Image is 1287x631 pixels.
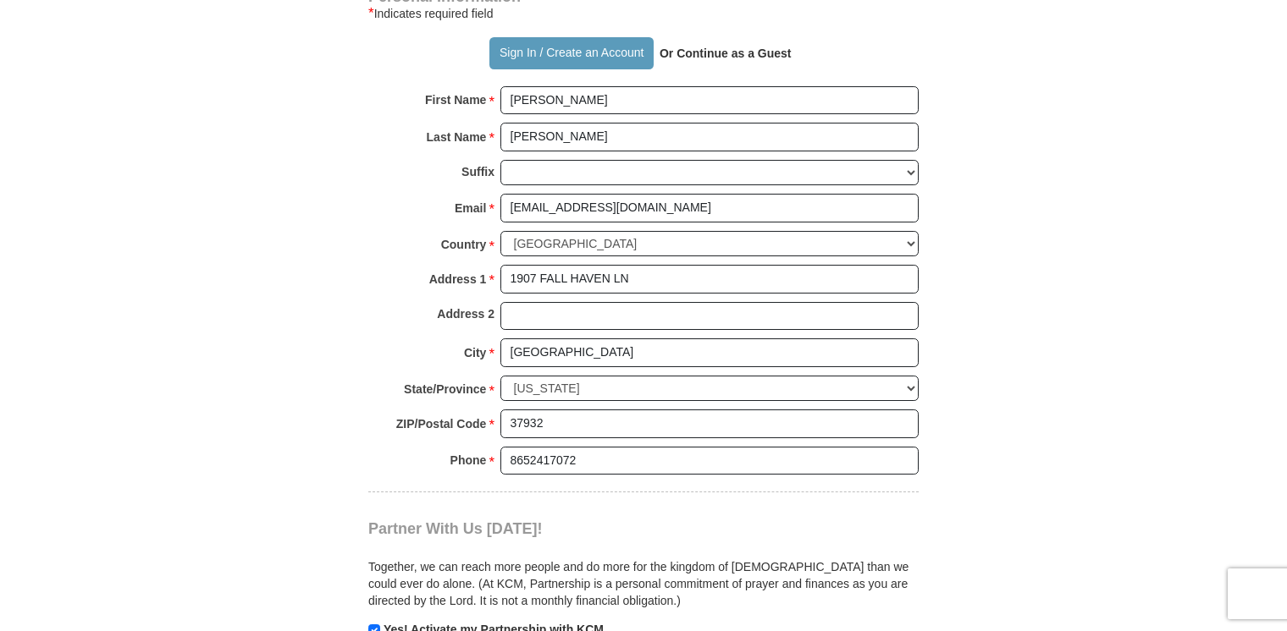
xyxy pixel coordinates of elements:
[489,37,653,69] button: Sign In / Create an Account
[404,377,486,401] strong: State/Province
[461,160,494,184] strong: Suffix
[429,267,487,291] strong: Address 1
[437,302,494,326] strong: Address 2
[396,412,487,436] strong: ZIP/Postal Code
[660,47,792,60] strong: Or Continue as a Guest
[450,448,487,472] strong: Phone
[441,233,487,256] strong: Country
[455,196,486,220] strong: Email
[464,341,486,365] strong: City
[425,88,486,112] strong: First Name
[368,558,919,609] p: Together, we can reach more people and do more for the kingdom of [DEMOGRAPHIC_DATA] than we coul...
[368,3,919,24] div: Indicates required field
[427,125,487,149] strong: Last Name
[368,520,543,537] span: Partner With Us [DATE]!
